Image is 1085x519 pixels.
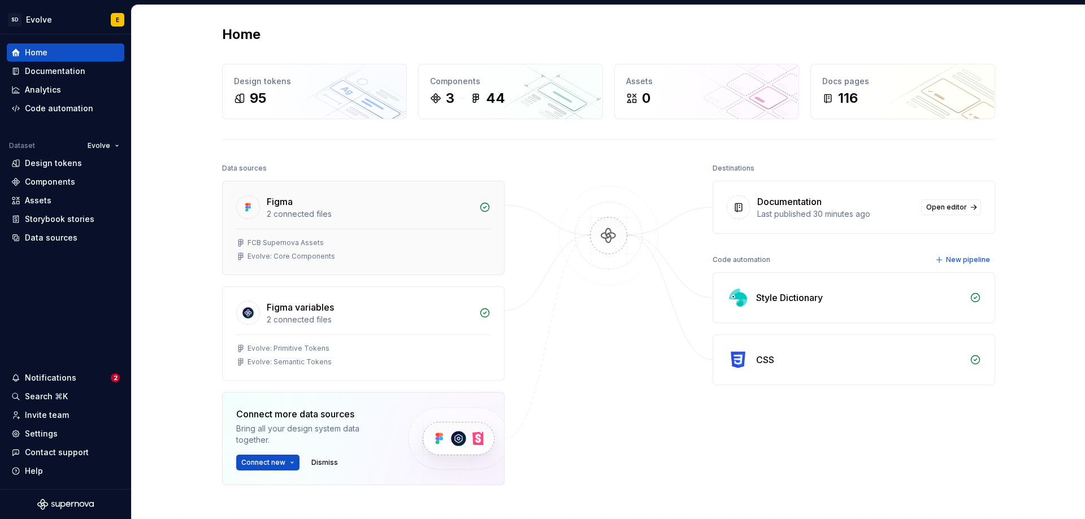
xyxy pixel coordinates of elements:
button: New pipeline [932,252,995,268]
div: Style Dictionary [756,291,823,304]
a: Figma2 connected filesFCB Supernova AssetsEvolve: Core Components [222,181,505,275]
a: Invite team [7,406,124,424]
div: Dataset [9,141,35,150]
div: Figma [267,195,293,208]
a: Assets0 [614,64,799,119]
div: Notifications [25,372,76,383]
div: Search ⌘K [25,391,68,402]
div: 2 connected files [267,314,472,325]
div: Storybook stories [25,213,94,225]
span: New pipeline [946,255,990,264]
a: Data sources [7,229,124,247]
div: Data sources [222,160,267,176]
div: 95 [250,89,266,107]
div: Assets [25,195,51,206]
button: SDEvolveE [2,7,129,32]
div: Design tokens [25,158,82,169]
span: Open editor [926,203,967,212]
div: Settings [25,428,58,439]
div: Evolve [26,14,52,25]
button: Notifications2 [7,369,124,387]
a: Design tokens [7,154,124,172]
div: Evolve: Semantic Tokens [248,357,332,367]
div: FCB Supernova Assets [248,238,324,247]
a: Components [7,173,124,191]
div: Documentation [757,195,822,208]
div: Analytics [25,84,61,95]
div: 0 [642,89,650,107]
button: Evolve [83,138,124,154]
div: SD [8,13,21,27]
span: Dismiss [311,458,338,467]
h2: Home [222,25,261,43]
button: Help [7,462,124,480]
a: Open editor [921,199,981,215]
div: Connect more data sources [236,407,389,421]
div: Docs pages [822,76,983,87]
div: E [116,15,119,24]
a: Design tokens95 [222,64,407,119]
a: Assets [7,191,124,210]
a: Documentation [7,62,124,80]
a: Storybook stories [7,210,124,228]
span: 2 [111,373,120,382]
svg: Supernova Logo [37,499,94,510]
div: Invite team [25,409,69,421]
a: Docs pages116 [810,64,995,119]
button: Contact support [7,443,124,461]
div: Destinations [713,160,754,176]
div: Last published 30 minutes ago [757,208,914,220]
a: Home [7,43,124,62]
a: Figma variables2 connected filesEvolve: Primitive TokensEvolve: Semantic Tokens [222,286,505,381]
div: Home [25,47,47,58]
div: Contact support [25,447,89,458]
a: Code automation [7,99,124,117]
div: Components [430,76,591,87]
div: Code automation [25,103,93,114]
div: Bring all your design system data together. [236,423,389,446]
div: 116 [838,89,858,107]
div: Components [25,176,75,187]
div: Design tokens [234,76,395,87]
button: Dismiss [306,455,343,470]
button: Connect new [236,455,300,470]
div: Code automation [713,252,770,268]
span: Connect new [241,458,285,467]
div: Help [25,465,43,477]
div: Evolve: Core Components [248,252,335,261]
a: Components344 [418,64,603,119]
div: Evolve: Primitive Tokens [248,344,329,353]
a: Settings [7,425,124,443]
div: Assets [626,76,787,87]
button: Search ⌘K [7,387,124,405]
span: Evolve [88,141,110,150]
div: Data sources [25,232,77,243]
div: 2 connected files [267,208,472,220]
div: Documentation [25,66,85,77]
div: Figma variables [267,300,334,314]
div: CSS [756,353,774,367]
a: Analytics [7,81,124,99]
div: 44 [486,89,505,107]
div: 3 [446,89,454,107]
